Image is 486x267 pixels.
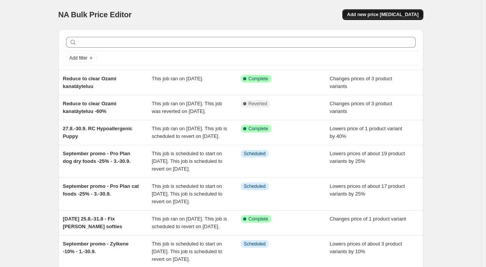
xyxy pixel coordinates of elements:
span: [DATE] 25.8.-31.8 - Fix [PERSON_NAME] softies [63,216,123,229]
span: Reduce to clear Ozami kanatäyteluu -60% [63,101,116,114]
span: Complete [249,76,268,82]
span: This job is scheduled to start on [DATE]. This job is scheduled to revert on [DATE]. [152,241,222,262]
span: September promo - Zylkene -10% - 1.-30.9. [63,241,129,254]
span: Changes prices of 3 product variants [330,101,392,114]
span: September promo - Pro Plan dog dry foods -25% - 3.-30.9. [63,151,131,164]
span: 27.8.-30.9. RC Hypoallergenic Puppy [63,126,133,139]
span: This job is scheduled to start on [DATE]. This job is scheduled to revert on [DATE]. [152,183,222,204]
button: Add new price [MEDICAL_DATA] [342,9,423,20]
span: Add new price [MEDICAL_DATA] [347,12,418,18]
span: Add filter [70,55,88,61]
span: Scheduled [244,241,266,247]
span: This job ran on [DATE]. This job is scheduled to revert on [DATE]. [152,216,227,229]
span: This job ran on [DATE]. [152,76,203,81]
button: Add filter [66,53,97,63]
span: Scheduled [244,151,266,157]
span: Reverted [249,101,267,107]
span: Changes price of 1 product variant [330,216,406,222]
span: NA Bulk Price Editor [58,10,132,19]
span: Lowers prices of about 17 product variants by 25% [330,183,405,197]
span: Lowers price of 1 product variant by 40% [330,126,402,139]
span: Changes prices of 3 product variants [330,76,392,89]
span: This job is scheduled to start on [DATE]. This job is scheduled to revert on [DATE]. [152,151,222,172]
span: September promo - Pro Plan cat foods -25% - 3.-30.9. [63,183,139,197]
span: Complete [249,126,268,132]
span: Lowers prices of about 19 product variants by 25% [330,151,405,164]
span: Lowers prices of about 3 product variants by 10% [330,241,402,254]
span: This job ran on [DATE]. This job is scheduled to revert on [DATE]. [152,126,227,139]
span: Scheduled [244,183,266,189]
span: Complete [249,216,268,222]
span: This job ran on [DATE]. This job was reverted on [DATE]. [152,101,222,114]
span: Reduce to clear Ozami kanatäyteluu [63,76,116,89]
